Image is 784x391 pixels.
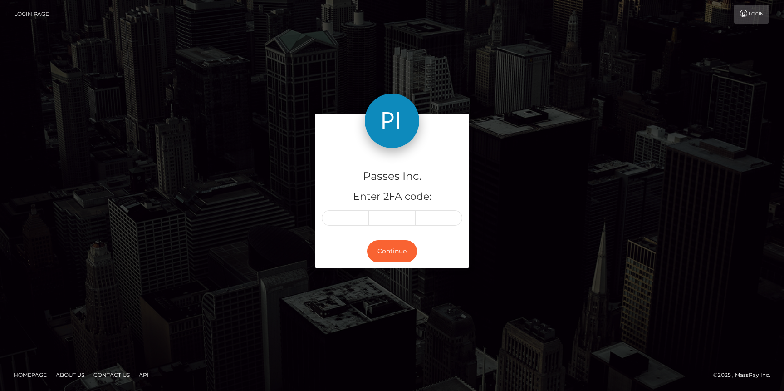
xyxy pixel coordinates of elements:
a: Login [734,5,769,24]
a: About Us [52,368,88,382]
a: Contact Us [90,368,133,382]
h5: Enter 2FA code: [322,190,462,204]
a: Homepage [10,368,50,382]
a: API [135,368,152,382]
h4: Passes Inc. [322,168,462,184]
div: © 2025 , MassPay Inc. [713,370,777,380]
a: Login Page [14,5,49,24]
button: Continue [367,240,417,262]
img: Passes Inc. [365,94,419,148]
